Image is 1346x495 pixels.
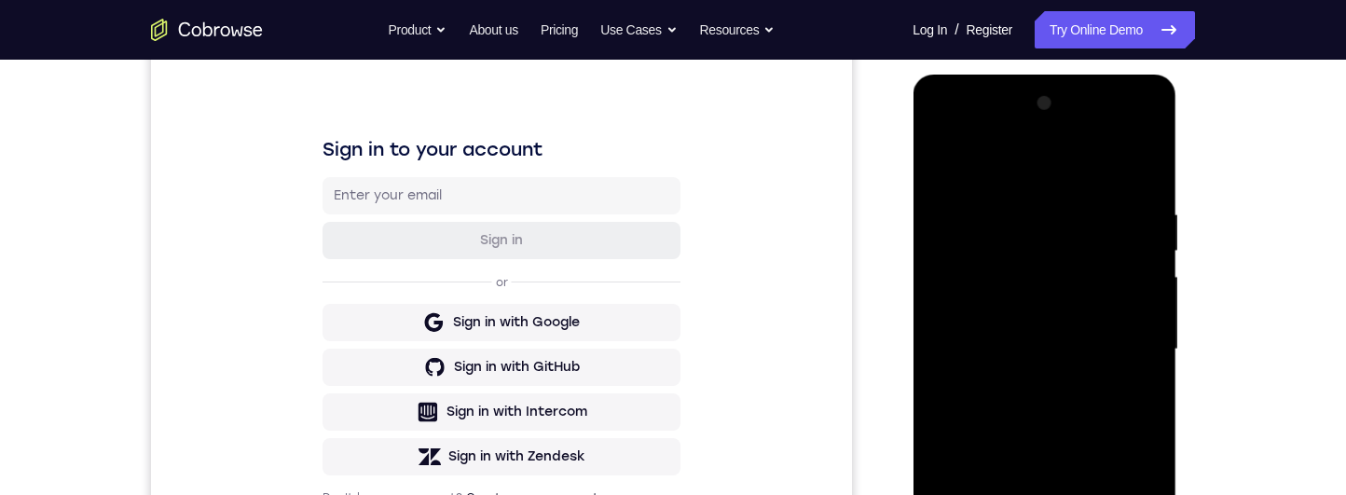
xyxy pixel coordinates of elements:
[172,128,529,154] h1: Sign in to your account
[700,11,776,48] button: Resources
[389,11,447,48] button: Product
[302,305,429,323] div: Sign in with Google
[967,11,1012,48] a: Register
[341,267,361,282] p: or
[151,19,263,41] a: Go to the home page
[469,11,517,48] a: About us
[172,430,529,467] button: Sign in with Zendesk
[295,394,436,413] div: Sign in with Intercom
[955,19,958,41] span: /
[172,340,529,378] button: Sign in with GitHub
[303,350,429,368] div: Sign in with GitHub
[172,385,529,422] button: Sign in with Intercom
[172,213,529,251] button: Sign in
[183,178,518,197] input: Enter your email
[600,11,677,48] button: Use Cases
[1035,11,1195,48] a: Try Online Demo
[172,296,529,333] button: Sign in with Google
[541,11,578,48] a: Pricing
[297,439,434,458] div: Sign in with Zendesk
[913,11,947,48] a: Log In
